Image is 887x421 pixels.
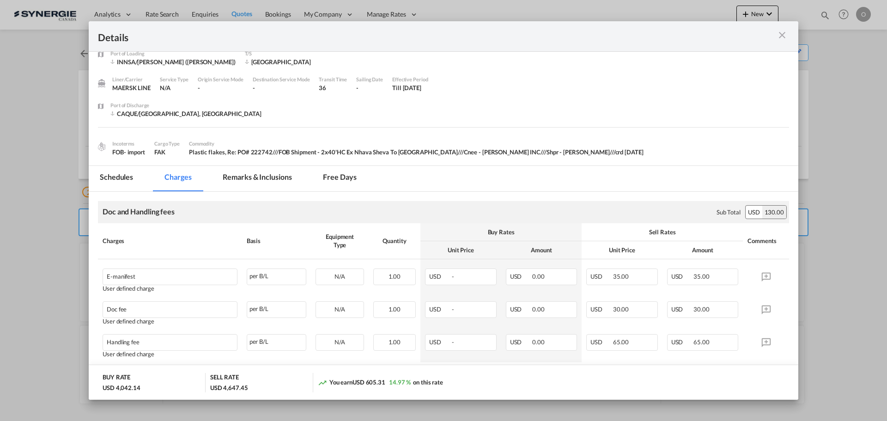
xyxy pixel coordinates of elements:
[352,378,385,386] span: USD 605.31
[613,273,629,280] span: 35.00
[110,49,236,58] div: Port of Loading
[334,273,345,280] span: N/A
[532,305,545,313] span: 0.00
[452,305,454,313] span: -
[210,373,239,384] div: SELL RATE
[318,378,327,387] md-icon: icon-trending-up
[389,273,401,280] span: 1.00
[198,84,243,92] div: -
[501,241,582,259] th: Amount
[717,208,741,216] div: Sub Total
[110,58,236,66] div: INNSA/Jawaharlal Nehru (Nhava Sheva)
[392,75,428,84] div: Effective Period
[532,273,545,280] span: 0.00
[429,338,450,346] span: USD
[154,148,180,156] div: FAK
[112,148,145,156] div: FOB
[112,75,151,84] div: Liner/Carrier
[693,338,710,346] span: 65.00
[312,166,367,191] md-tab-item: Free days
[586,228,738,236] div: Sell Rates
[318,378,443,388] div: You earn on this rate
[247,237,307,245] div: Basis
[103,373,130,384] div: BUY RATE
[777,30,788,41] md-icon: icon-close m-3 fg-AAA8AD cursor
[389,338,401,346] span: 1.00
[110,110,261,118] div: CAQUE/Quebec City, QC
[247,334,307,351] div: per B/L
[225,148,226,156] span: ,
[103,351,237,358] div: User defined charge
[373,237,416,245] div: Quantity
[103,285,237,292] div: User defined charge
[392,84,421,92] div: Till 15 Aug 2025
[103,384,140,392] div: USD 4,042.14
[103,318,237,325] div: User defined charge
[613,338,629,346] span: 65.00
[316,232,364,249] div: Equipment Type
[89,166,377,191] md-pagination-wrapper: Use the left and right arrow keys to navigate between tabs
[160,75,188,84] div: Service Type
[227,148,643,156] span: Re: PO# 222742///FOB Shipment - 2x40'HC Ex Nhava Sheva To [GEOGRAPHIC_DATA]///Cnee - [PERSON_NAME...
[212,166,303,191] md-tab-item: Remarks & Inclusions
[245,58,319,66] div: newark
[112,84,151,92] div: MAERSK LINE
[590,338,612,346] span: USD
[103,207,175,217] div: Doc and Handling fees
[107,269,201,280] div: E-manifest
[693,273,710,280] span: 35.00
[124,148,145,156] div: - import
[210,384,248,392] div: USD 4,647.45
[112,140,145,148] div: Incoterms
[107,335,201,346] div: Handling fee
[671,338,693,346] span: USD
[189,148,227,156] span: Plastic flakes
[532,338,545,346] span: 0.00
[420,241,501,259] th: Unit Price
[510,305,531,313] span: USD
[198,75,243,84] div: Origin Service Mode
[160,84,170,92] span: N/A
[154,140,180,148] div: Cargo Type
[613,305,629,313] span: 30.00
[693,305,710,313] span: 30.00
[582,241,662,259] th: Unit Price
[389,305,401,313] span: 1.00
[429,305,450,313] span: USD
[334,338,345,346] span: N/A
[245,49,319,58] div: T/S
[319,75,347,84] div: Transit Time
[452,273,454,280] span: -
[389,378,411,386] span: 14.97 %
[590,273,612,280] span: USD
[590,305,612,313] span: USD
[356,75,383,84] div: Sailing Date
[743,223,789,259] th: Comments
[89,21,798,400] md-dialog: Port of Loading ...
[662,241,743,259] th: Amount
[425,228,577,236] div: Buy Rates
[334,305,345,313] span: N/A
[429,273,450,280] span: USD
[253,84,310,92] div: -
[153,166,202,191] md-tab-item: Charges
[97,141,107,152] img: cargo.png
[762,206,786,219] div: 130.00
[103,237,237,245] div: Charges
[671,273,693,280] span: USD
[107,302,201,313] div: Doc fee
[452,338,454,346] span: -
[510,338,531,346] span: USD
[110,101,261,110] div: Port of Discharge
[253,75,310,84] div: Destination Service Mode
[356,84,383,92] div: -
[247,301,307,318] div: per B/L
[510,273,531,280] span: USD
[746,206,762,219] div: USD
[98,31,720,42] div: Details
[89,166,144,191] md-tab-item: Schedules
[671,305,693,313] span: USD
[247,268,307,285] div: per B/L
[319,84,347,92] div: 36
[189,140,644,148] div: Commodity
